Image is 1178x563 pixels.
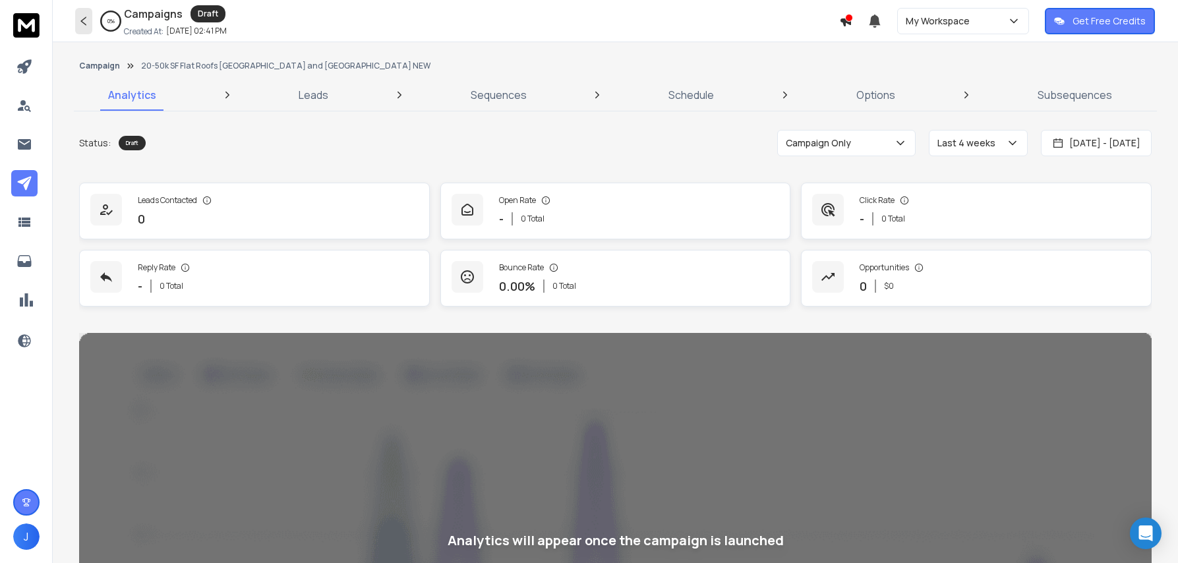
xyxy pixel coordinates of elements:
p: 0 Total [521,214,545,224]
a: Analytics [100,79,164,111]
p: Subsequences [1038,87,1112,103]
p: 0 [138,210,145,228]
p: Open Rate [499,195,536,206]
p: Last 4 weeks [937,136,1001,150]
div: Draft [191,5,225,22]
p: Created At: [124,26,163,37]
a: Leads Contacted0 [79,183,430,239]
div: Draft [119,136,146,150]
p: Analytics [108,87,156,103]
p: 0 Total [552,281,576,291]
p: Opportunities [860,262,909,273]
p: [DATE] 02:41 PM [166,26,227,36]
button: J [13,523,40,550]
a: Options [848,79,903,111]
div: Open Intercom Messenger [1130,518,1162,549]
p: Options [856,87,895,103]
div: Analytics will appear once the campaign is launched [448,531,784,550]
a: Reply Rate-0 Total [79,250,430,307]
p: - [138,277,142,295]
p: 20-50k SF Flat Roofs [GEOGRAPHIC_DATA] and [GEOGRAPHIC_DATA] NEW [141,61,430,71]
p: Leads [299,87,328,103]
p: 0 % [107,17,115,25]
p: My Workspace [906,15,975,28]
p: Sequences [471,87,527,103]
p: 0.00 % [499,277,535,295]
a: Click Rate-0 Total [801,183,1152,239]
p: - [860,210,864,228]
button: Get Free Credits [1045,8,1155,34]
p: Leads Contacted [138,195,197,206]
p: Click Rate [860,195,895,206]
p: Campaign Only [786,136,856,150]
p: 0 Total [881,214,905,224]
a: Leads [291,79,336,111]
p: - [499,210,504,228]
a: Schedule [661,79,722,111]
button: [DATE] - [DATE] [1041,130,1152,156]
a: Open Rate-0 Total [440,183,791,239]
p: Schedule [668,87,714,103]
p: Status: [79,136,111,150]
a: Bounce Rate0.00%0 Total [440,250,791,307]
p: Bounce Rate [499,262,544,273]
p: 0 Total [160,281,183,291]
p: Reply Rate [138,262,175,273]
button: Campaign [79,61,120,71]
p: Get Free Credits [1073,15,1146,28]
a: Sequences [463,79,535,111]
p: $ 0 [884,281,894,291]
h1: Campaigns [124,6,183,22]
a: Subsequences [1030,79,1120,111]
p: 0 [860,277,867,295]
a: Opportunities0$0 [801,250,1152,307]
